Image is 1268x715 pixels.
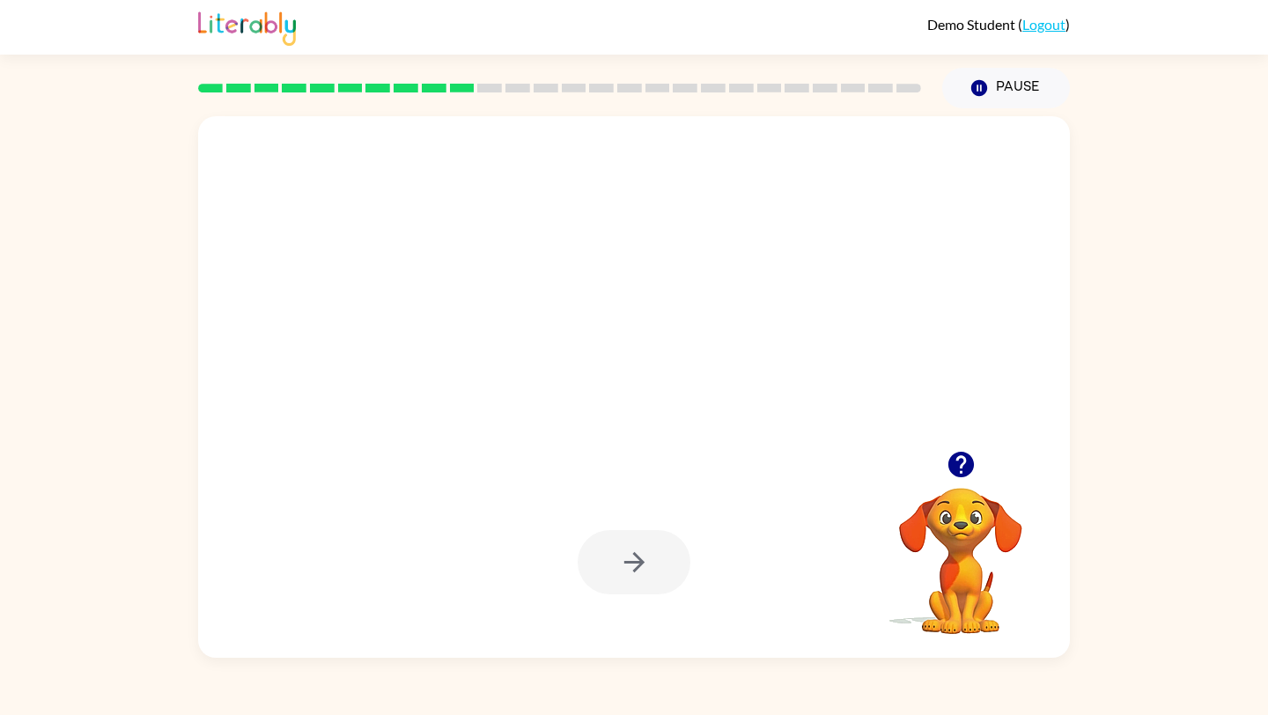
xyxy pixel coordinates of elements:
[927,16,1070,33] div: ( )
[927,16,1018,33] span: Demo Student
[942,68,1070,108] button: Pause
[1022,16,1065,33] a: Logout
[873,461,1049,637] video: Your browser must support playing .mp4 files to use Literably. Please try using another browser.
[198,7,296,46] img: Literably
